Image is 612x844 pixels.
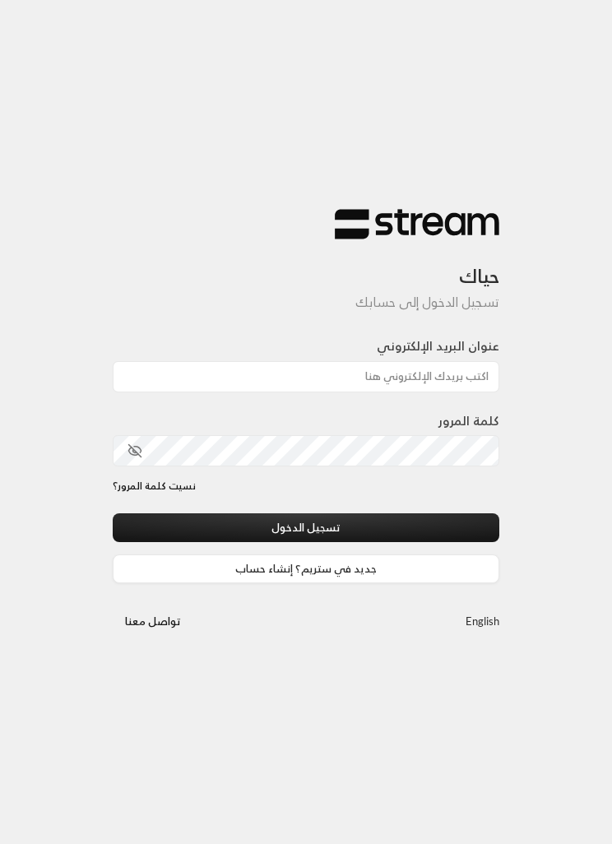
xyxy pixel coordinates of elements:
[121,437,149,465] button: toggle password visibility
[113,612,193,631] a: تواصل معنا
[438,412,499,431] label: كلمة المرور
[113,608,193,637] button: تواصل معنا
[466,608,499,637] a: English
[113,240,499,288] h3: حياك
[113,361,499,392] input: اكتب بريدك الإلكتروني هنا
[113,513,499,542] button: تسجيل الدخول
[113,554,499,583] a: جديد في ستريم؟ إنشاء حساب
[377,337,499,356] label: عنوان البريد الإلكتروني
[335,208,499,240] img: Stream Logo
[113,479,196,494] a: نسيت كلمة المرور؟
[113,294,499,310] h5: تسجيل الدخول إلى حسابك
